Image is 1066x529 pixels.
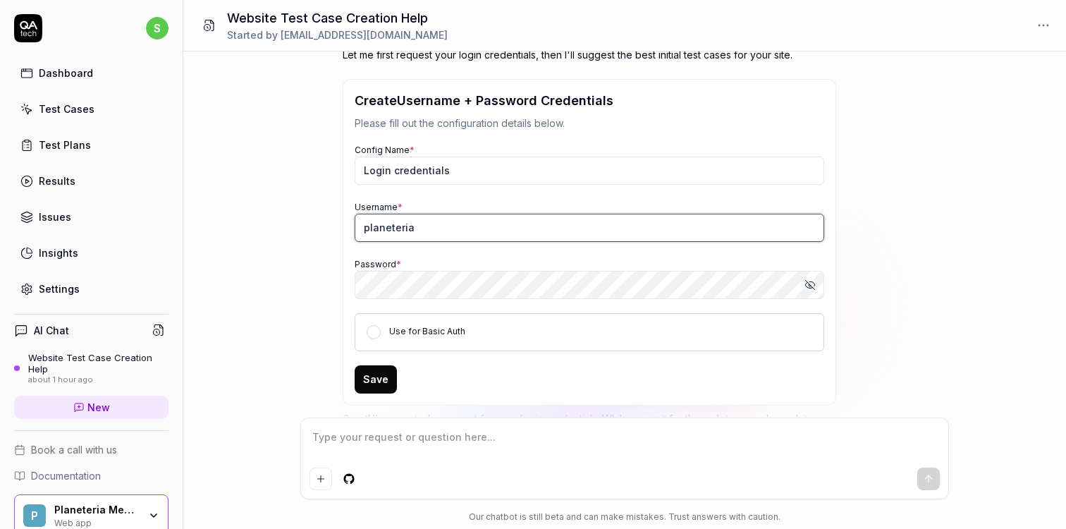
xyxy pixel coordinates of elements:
span: [EMAIL_ADDRESS][DOMAIN_NAME] [281,29,448,41]
div: Insights [39,245,78,260]
a: New [14,396,169,419]
div: Issues [39,209,71,224]
div: about 1 hour ago [28,375,169,385]
span: Book a call with us [31,442,117,457]
a: Dashboard [14,59,169,87]
button: Save [355,365,397,394]
a: Book a call with us [14,442,169,457]
p: Let me first request your login credentials, then I'll suggest the best initial test cases for yo... [343,47,836,62]
a: Issues [14,203,169,231]
button: s [146,14,169,42]
div: Web app [54,516,139,528]
div: Website Test Case Creation Help [28,352,169,375]
label: Password [355,259,401,269]
a: Documentation [14,468,169,483]
div: Dashboard [39,66,93,80]
span: Documentation [31,468,101,483]
div: Settings [39,281,80,296]
input: My Config [355,157,824,185]
a: Test Cases [14,95,169,123]
label: Use for Basic Auth [389,326,465,336]
a: Settings [14,275,169,303]
div: Our chatbot is still beta and can make mistakes. Trust answers with caution. [300,511,949,523]
label: Username [355,202,403,212]
span: s [146,17,169,39]
span: New [87,400,110,415]
button: Add attachment [310,468,332,490]
h4: AI Chat [34,323,69,338]
div: Planeteria Media LLC [54,504,139,516]
span: P [23,504,46,527]
a: Website Test Case Creation Helpabout 1 hour ago [14,352,169,384]
a: Test Plans [14,131,169,159]
div: Started by [227,28,448,42]
h3: Create Username + Password Credentials [355,91,824,110]
a: Results [14,167,169,195]
p: Great! I've created a request for your login credentials. While we wait for those, let me explore... [343,411,836,441]
a: Insights [14,239,169,267]
h1: Website Test Case Creation Help [227,8,448,28]
div: Test Plans [39,138,91,152]
div: Test Cases [39,102,94,116]
div: Results [39,174,75,188]
p: Please fill out the configuration details below. [355,116,824,130]
label: Config Name [355,145,415,155]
